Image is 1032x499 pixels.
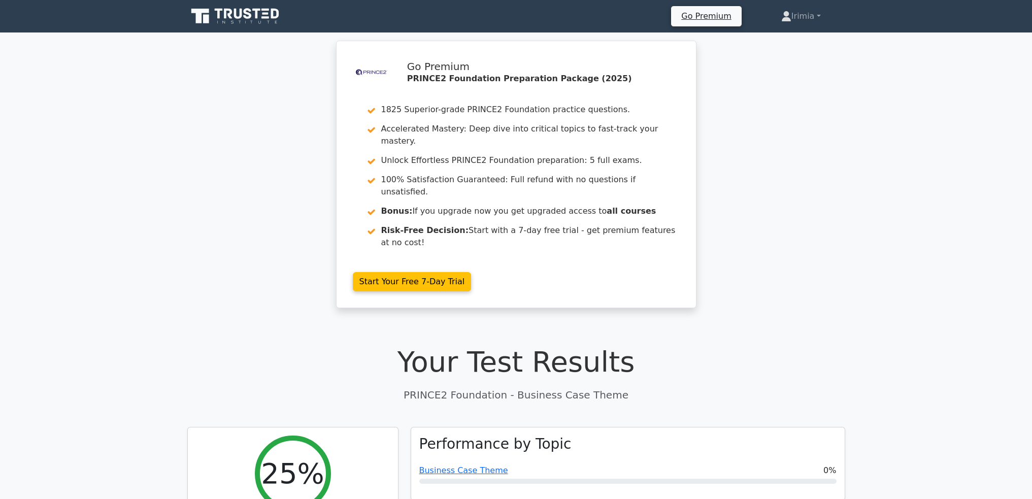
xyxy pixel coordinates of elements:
[419,436,572,453] h3: Performance by Topic
[757,6,845,26] a: Irimia
[675,9,737,23] a: Go Premium
[261,456,324,490] h2: 25%
[187,387,845,403] p: PRINCE2 Foundation - Business Case Theme
[823,464,836,477] span: 0%
[353,272,472,291] a: Start Your Free 7-Day Trial
[419,465,508,475] a: Business Case Theme
[187,345,845,379] h1: Your Test Results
